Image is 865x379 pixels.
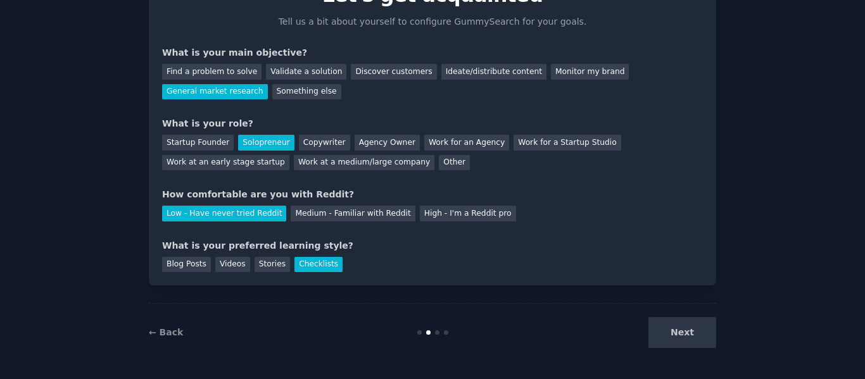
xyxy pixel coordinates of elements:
div: What is your preferred learning style? [162,239,703,252]
div: Copywriter [299,135,350,151]
div: Medium - Familiar with Reddit [291,206,415,221]
div: Videos [215,257,250,273]
div: What is your main objective? [162,46,703,59]
div: Validate a solution [266,64,346,80]
div: Work at a medium/large company [294,155,434,171]
div: Stories [255,257,290,273]
div: High - I'm a Reddit pro [420,206,516,221]
div: Find a problem to solve [162,64,262,80]
div: Discover customers [351,64,436,80]
div: Solopreneur [238,135,294,151]
div: How comfortable are you with Reddit? [162,188,703,201]
div: Work for a Startup Studio [514,135,621,151]
div: Other [439,155,470,171]
div: General market research [162,84,268,100]
div: Something else [272,84,341,100]
div: Startup Founder [162,135,234,151]
div: Agency Owner [355,135,420,151]
div: Work at an early stage startup [162,155,289,171]
div: Ideate/distribute content [441,64,546,80]
div: Blog Posts [162,257,211,273]
div: What is your role? [162,117,703,130]
p: Tell us a bit about yourself to configure GummySearch for your goals. [273,15,592,28]
div: Low - Have never tried Reddit [162,206,286,221]
div: Monitor my brand [551,64,629,80]
a: ← Back [149,327,183,337]
div: Checklists [294,257,343,273]
div: Work for an Agency [424,135,509,151]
